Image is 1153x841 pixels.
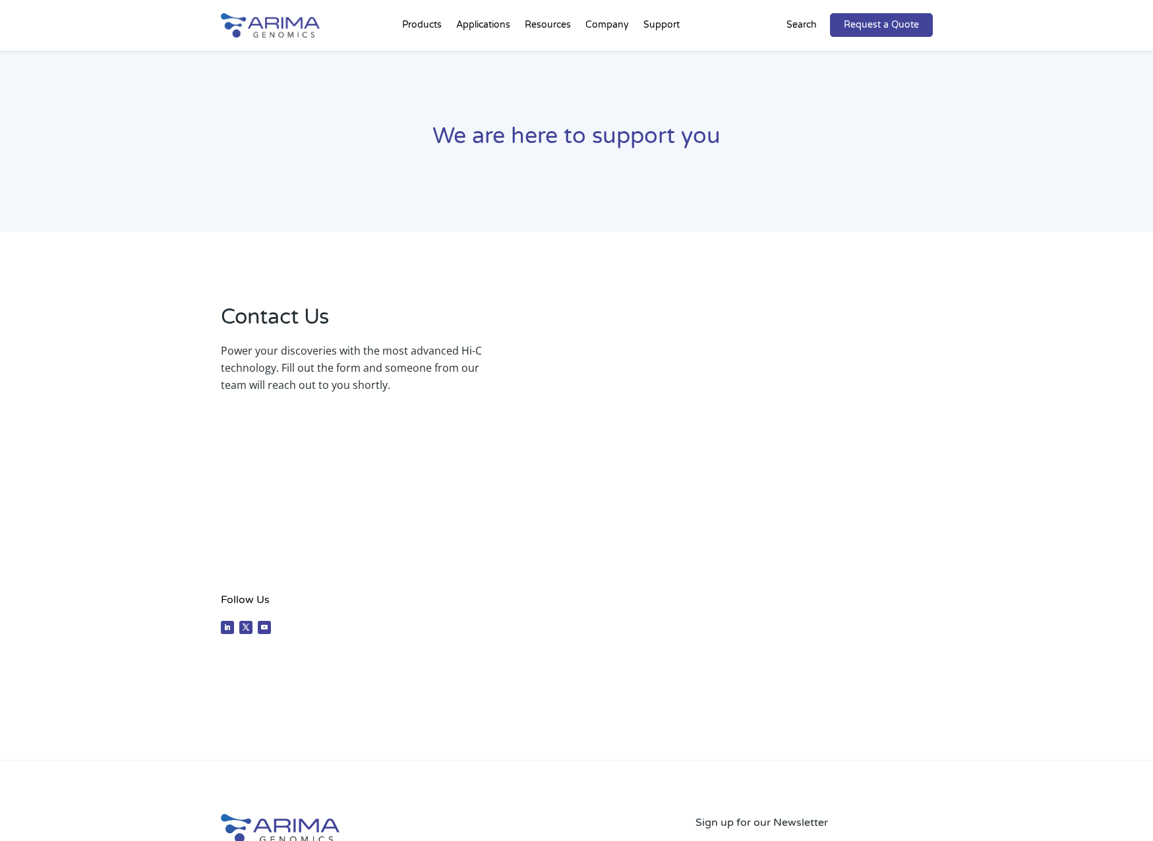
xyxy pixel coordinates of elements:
[221,121,933,161] h1: We are here to support you
[239,621,252,634] a: Follow on X
[521,303,932,691] iframe: Form 1
[786,16,817,34] p: Search
[221,303,482,342] h2: Contact Us
[258,621,271,634] a: Follow on Youtube
[221,13,320,38] img: Arima-Genomics-logo
[830,13,933,37] a: Request a Quote
[221,591,482,618] h4: Follow Us
[221,621,234,634] a: Follow on LinkedIn
[221,342,482,393] p: Power your discoveries with the most advanced Hi-C technology. Fill out the form and someone from...
[695,814,933,831] p: Sign up for our Newsletter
